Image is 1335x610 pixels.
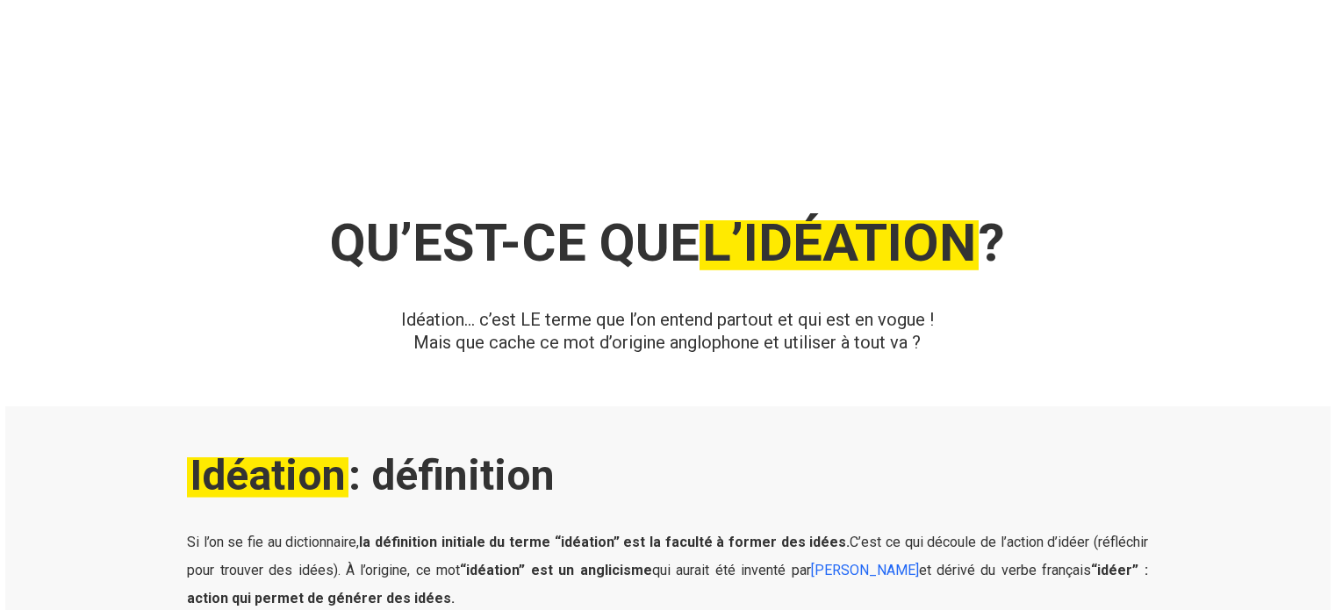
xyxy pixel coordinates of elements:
span: Mais que cache ce mot d’origine anglophone et utiliser à tout va ? [413,332,921,353]
em: Idéation [187,450,348,500]
strong: : définition [187,450,555,500]
span: Idéation… c’est LE terme que l’on entend partout et qui est en vogue ! [401,309,934,330]
strong: la définition initiale du terme “idéation” est la faculté à former des idées. [359,534,850,550]
span: Si l’on se fie au dictionnaire, C’est ce qui découle de l’action d’idéer (réfléchir pour trouver ... [187,534,1148,578]
a: [PERSON_NAME] [811,562,919,578]
strong: “idéation” est un anglicisme [460,562,651,578]
em: L’IDÉATION [700,212,979,274]
strong: QU’EST-CE QUE ? [330,212,1005,274]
